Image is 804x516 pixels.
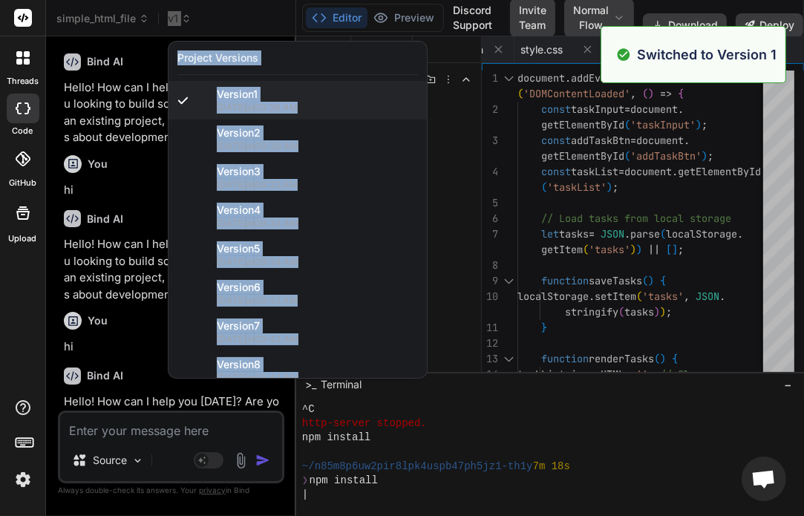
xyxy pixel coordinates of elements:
span: [DATE] at 09:28 AM [217,102,418,114]
img: settings [10,467,36,492]
span: Version 3 [217,164,261,179]
span: Version 4 [217,203,261,218]
p: Switched to Version 1 [637,45,777,65]
span: [DATE] at 09:32 AM [217,179,418,191]
span: Version 6 [217,280,261,295]
img: alert [616,45,631,65]
div: Open chat [742,457,786,501]
span: [DATE] at 09:43 AM [217,333,418,345]
label: Upload [9,232,37,245]
label: threads [7,75,39,88]
span: [DATE] at 09:44 AM [217,372,418,384]
span: [DATE] at 09:34 AM [217,256,418,268]
span: [DATE] at 09:30 AM [217,140,418,152]
span: Version 2 [217,125,261,140]
span: Version 1 [217,87,258,102]
span: Version 8 [217,357,261,372]
span: Version 5 [217,241,260,256]
label: code [13,125,33,137]
label: GitHub [9,177,36,189]
div: Project Versions [177,50,258,65]
span: Version 7 [217,319,260,333]
span: [DATE] at 09:34 AM [217,218,418,229]
span: [DATE] at 09:42 AM [217,295,418,307]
